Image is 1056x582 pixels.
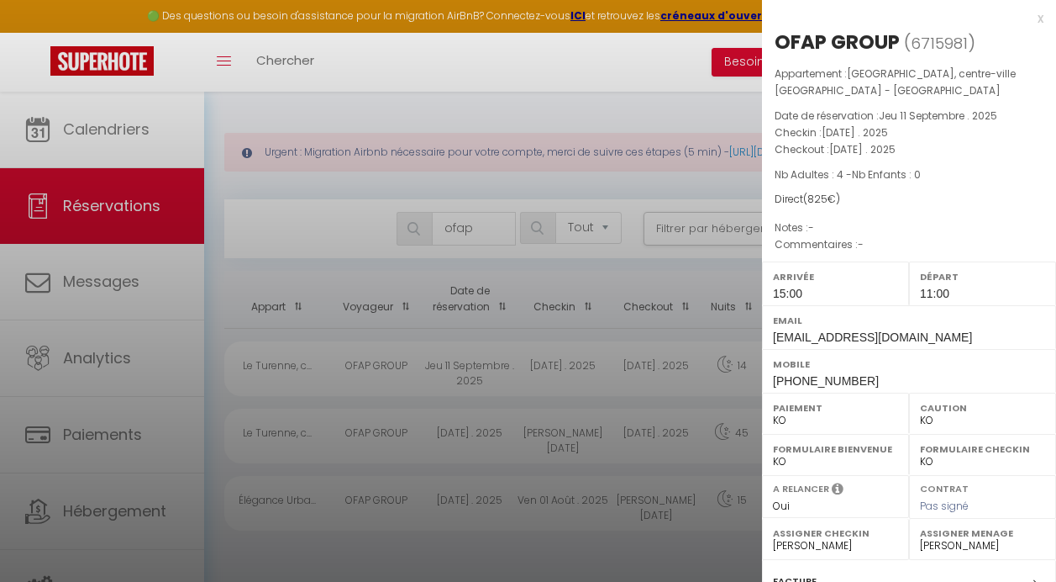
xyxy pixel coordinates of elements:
[920,268,1045,285] label: Départ
[920,499,969,513] span: Pas signé
[773,374,879,388] span: [PHONE_NUMBER]
[773,441,898,458] label: Formulaire Bienvenue
[920,441,1045,458] label: Formulaire Checkin
[920,399,1045,416] label: Caution
[773,525,898,542] label: Assigner Checkin
[904,31,975,55] span: ( )
[808,220,814,235] span: -
[773,331,972,344] span: [EMAIL_ADDRESS][DOMAIN_NAME]
[773,268,898,285] label: Arrivée
[775,236,1043,253] p: Commentaires :
[807,192,827,206] span: 825
[920,482,969,493] label: Contrat
[775,141,1043,158] p: Checkout :
[773,482,829,496] label: A relancer
[852,167,921,182] span: Nb Enfants : 0
[762,8,1043,29] div: x
[773,399,898,416] label: Paiement
[775,220,1043,236] p: Notes :
[775,66,1043,99] p: Appartement :
[775,124,1043,141] p: Checkin :
[822,125,888,140] span: [DATE] . 2025
[829,142,896,156] span: [DATE] . 2025
[775,66,1016,98] span: [GEOGRAPHIC_DATA], centre-ville [GEOGRAPHIC_DATA] - [GEOGRAPHIC_DATA]
[803,192,840,206] span: ( €)
[775,108,1043,124] p: Date de réservation :
[911,33,968,54] span: 6715981
[773,356,1045,373] label: Mobile
[773,287,802,300] span: 15:00
[775,167,921,182] span: Nb Adultes : 4 -
[920,287,949,300] span: 11:00
[879,108,997,123] span: Jeu 11 Septembre . 2025
[775,192,1043,208] div: Direct
[773,312,1045,329] label: Email
[920,525,1045,542] label: Assigner Menage
[858,237,864,251] span: -
[832,482,843,500] i: Sélectionner OUI si vous souhaiter envoyer les séquences de messages post-checkout
[775,29,900,56] div: OFAP GROUP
